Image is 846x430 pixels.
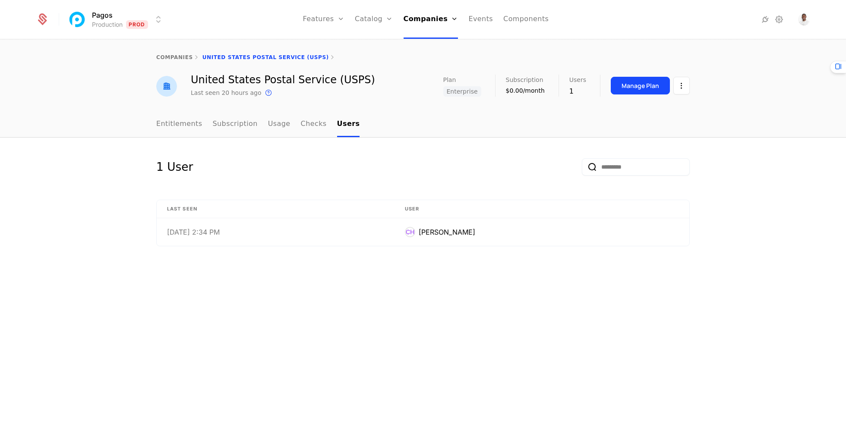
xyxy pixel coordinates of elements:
[157,200,395,218] th: Last Seen
[337,112,360,137] a: Users
[569,77,586,83] span: Users
[213,112,258,137] a: Subscription
[774,14,784,25] a: Settings
[69,10,164,29] button: Select environment
[156,158,193,176] div: 1 User
[443,77,456,83] span: Plan
[673,77,690,94] button: Select action
[443,86,481,97] span: Enterprise
[156,76,177,97] img: United States Postal Service (USPS)
[126,20,148,29] span: Prod
[622,82,659,90] div: Manage Plan
[67,9,88,30] img: Pagos
[506,86,545,95] div: $0.00/month
[156,112,360,137] ul: Choose Sub Page
[92,10,113,20] span: Pagos
[506,77,543,83] span: Subscription
[760,14,770,25] a: Integrations
[156,54,193,60] a: companies
[611,77,670,94] button: Manage Plan
[268,112,290,137] a: Usage
[798,13,810,25] button: Open user button
[156,112,690,137] nav: Main
[92,20,123,29] div: Production
[191,75,375,85] div: United States Postal Service (USPS)
[798,13,810,25] img: LJ Durante
[156,112,202,137] a: Entitlements
[419,227,475,237] div: [PERSON_NAME]
[167,229,384,235] div: [DATE] 2:34 PM
[395,200,689,218] th: User
[301,112,327,137] a: Checks
[191,88,262,97] div: Last seen 20 hours ago
[405,227,415,237] div: CH
[569,86,586,97] div: 1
